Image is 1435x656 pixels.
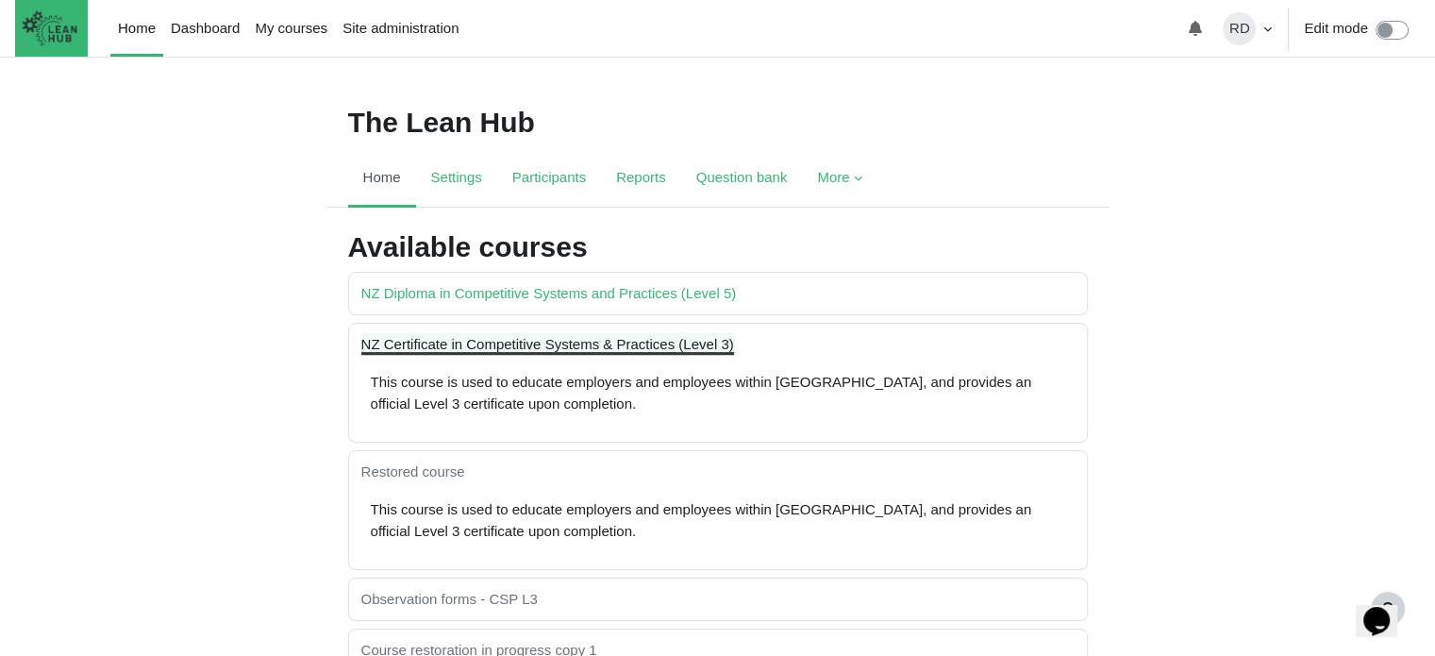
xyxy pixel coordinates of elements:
[15,4,84,53] img: The Lean Hub
[681,151,803,208] a: Question bank
[348,106,535,140] h1: The Lean Hub
[361,591,538,607] a: Observation forms - CSP L3
[371,499,1075,542] p: This course is used to educate employers and employees within [GEOGRAPHIC_DATA], and provides an ...
[361,336,734,352] a: NZ Certificate in Competitive Systems & Practices (Level 3)
[497,151,601,208] a: Participants
[416,151,497,208] a: Settings
[348,230,1088,264] h2: Available courses
[1223,12,1256,45] span: RD
[1304,18,1368,40] label: Edit mode
[348,151,416,208] a: Home
[361,463,465,479] a: Restored course
[1188,21,1203,36] i: Toggle notifications menu
[601,151,681,208] a: Reports
[802,151,876,208] a: More
[371,372,1075,414] p: This course is used to educate employers and employees within [GEOGRAPHIC_DATA], and provides an ...
[1356,580,1416,637] iframe: chat widget
[361,285,737,301] a: NZ Diploma in Competitive Systems and Practices (Level 5)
